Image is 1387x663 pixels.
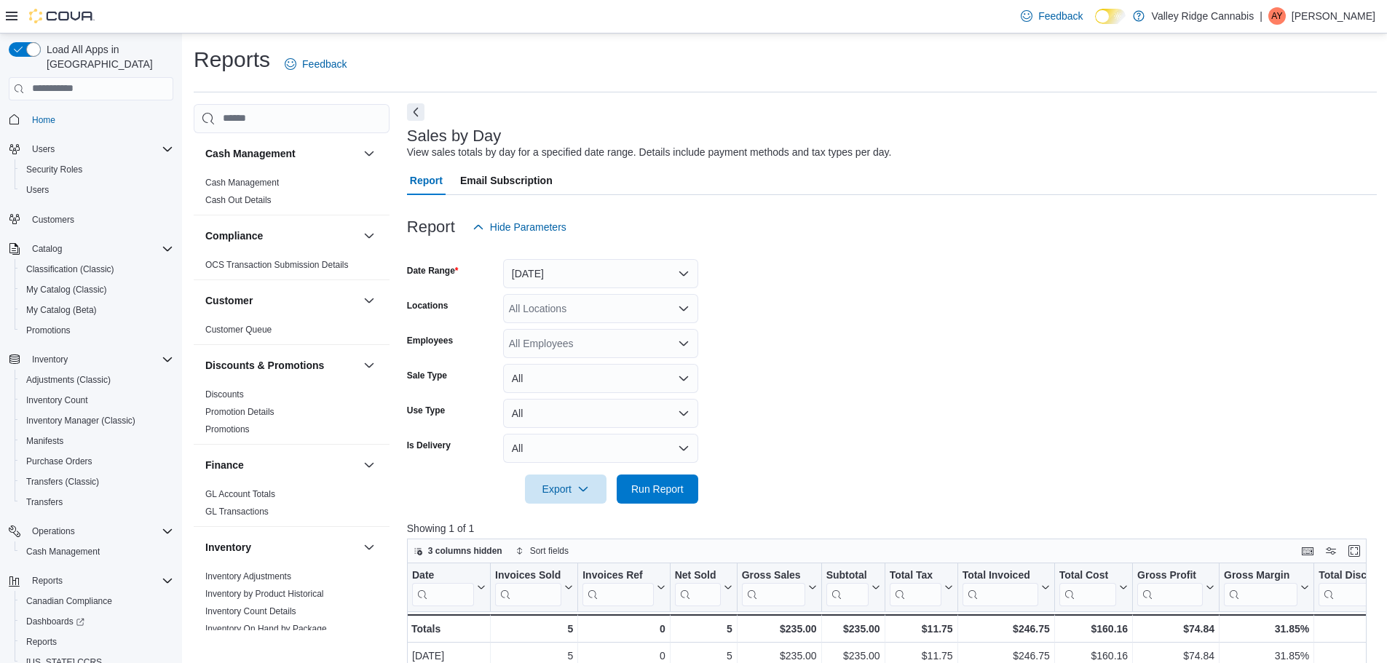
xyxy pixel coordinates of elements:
[26,394,88,406] span: Inventory Count
[889,568,952,606] button: Total Tax
[1299,542,1316,560] button: Keyboard shortcuts
[15,451,179,472] button: Purchase Orders
[826,620,880,638] div: $235.00
[26,111,61,129] a: Home
[1059,568,1116,582] div: Total Cost
[26,263,114,275] span: Classification (Classic)
[26,351,173,368] span: Inventory
[525,475,606,504] button: Export
[20,301,173,319] span: My Catalog (Beta)
[1271,7,1282,25] span: AY
[826,568,868,582] div: Subtotal
[1224,620,1309,638] div: 31.85%
[360,292,378,309] button: Customer
[20,633,173,651] span: Reports
[20,301,103,319] a: My Catalog (Beta)
[1224,568,1297,582] div: Gross Margin
[26,140,60,158] button: Users
[741,568,816,606] button: Gross Sales
[20,432,69,450] a: Manifests
[26,523,173,540] span: Operations
[205,488,275,500] span: GL Account Totals
[15,611,179,632] a: Dashboards
[20,261,173,278] span: Classification (Classic)
[530,545,569,557] span: Sort fields
[26,210,173,229] span: Customers
[3,109,179,130] button: Home
[205,358,324,373] h3: Discounts & Promotions
[205,358,357,373] button: Discounts & Promotions
[20,613,90,630] a: Dashboards
[32,114,55,126] span: Home
[15,259,179,279] button: Classification (Classic)
[460,166,553,195] span: Email Subscription
[826,568,880,606] button: Subtotal
[302,57,347,71] span: Feedback
[20,633,63,651] a: Reports
[205,259,349,271] span: OCS Transaction Submission Details
[3,209,179,230] button: Customers
[26,325,71,336] span: Promotions
[205,458,357,472] button: Finance
[20,543,173,560] span: Cash Management
[20,322,173,339] span: Promotions
[26,546,100,557] span: Cash Management
[26,164,82,175] span: Security Roles
[205,178,279,188] a: Cash Management
[26,374,111,386] span: Adjustments (Classic)
[20,261,120,278] a: Classification (Classic)
[205,458,244,472] h3: Finance
[32,143,55,155] span: Users
[15,410,179,431] button: Inventory Manager (Classic)
[26,616,84,627] span: Dashboards
[20,453,98,470] a: Purchase Orders
[495,568,561,606] div: Invoices Sold
[15,279,179,300] button: My Catalog (Classic)
[889,568,941,582] div: Total Tax
[205,293,357,308] button: Customer
[360,357,378,374] button: Discounts & Promotions
[26,572,173,589] span: Reports
[3,139,179,159] button: Users
[205,540,357,555] button: Inventory
[205,177,279,188] span: Cash Management
[1137,620,1214,638] div: $74.84
[205,389,244,400] span: Discounts
[205,507,269,517] a: GL Transactions
[503,259,698,288] button: [DATE]
[205,623,327,635] span: Inventory On Hand by Package
[408,542,508,560] button: 3 columns hidden
[32,354,68,365] span: Inventory
[20,473,173,491] span: Transfers (Classic)
[20,613,173,630] span: Dashboards
[20,371,173,389] span: Adjustments (Classic)
[205,506,269,517] span: GL Transactions
[360,539,378,556] button: Inventory
[205,540,251,555] h3: Inventory
[410,166,443,195] span: Report
[1224,568,1309,606] button: Gross Margin
[20,412,173,429] span: Inventory Manager (Classic)
[20,473,105,491] a: Transfers (Classic)
[205,325,272,335] a: Customer Queue
[582,568,653,582] div: Invoices Ref
[15,180,179,200] button: Users
[962,568,1038,582] div: Total Invoiced
[407,521,1377,536] p: Showing 1 of 1
[20,281,113,298] a: My Catalog (Classic)
[205,624,327,634] a: Inventory On Hand by Package
[205,588,324,600] span: Inventory by Product Historical
[205,571,291,581] a: Inventory Adjustments
[26,111,173,129] span: Home
[674,568,732,606] button: Net Sold
[20,181,173,199] span: Users
[26,636,57,648] span: Reports
[32,243,62,255] span: Catalog
[617,475,698,504] button: Run Report
[407,127,502,145] h3: Sales by Day
[26,240,68,258] button: Catalog
[194,256,390,279] div: Compliance
[26,523,81,540] button: Operations
[32,214,74,226] span: Customers
[20,493,68,511] a: Transfers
